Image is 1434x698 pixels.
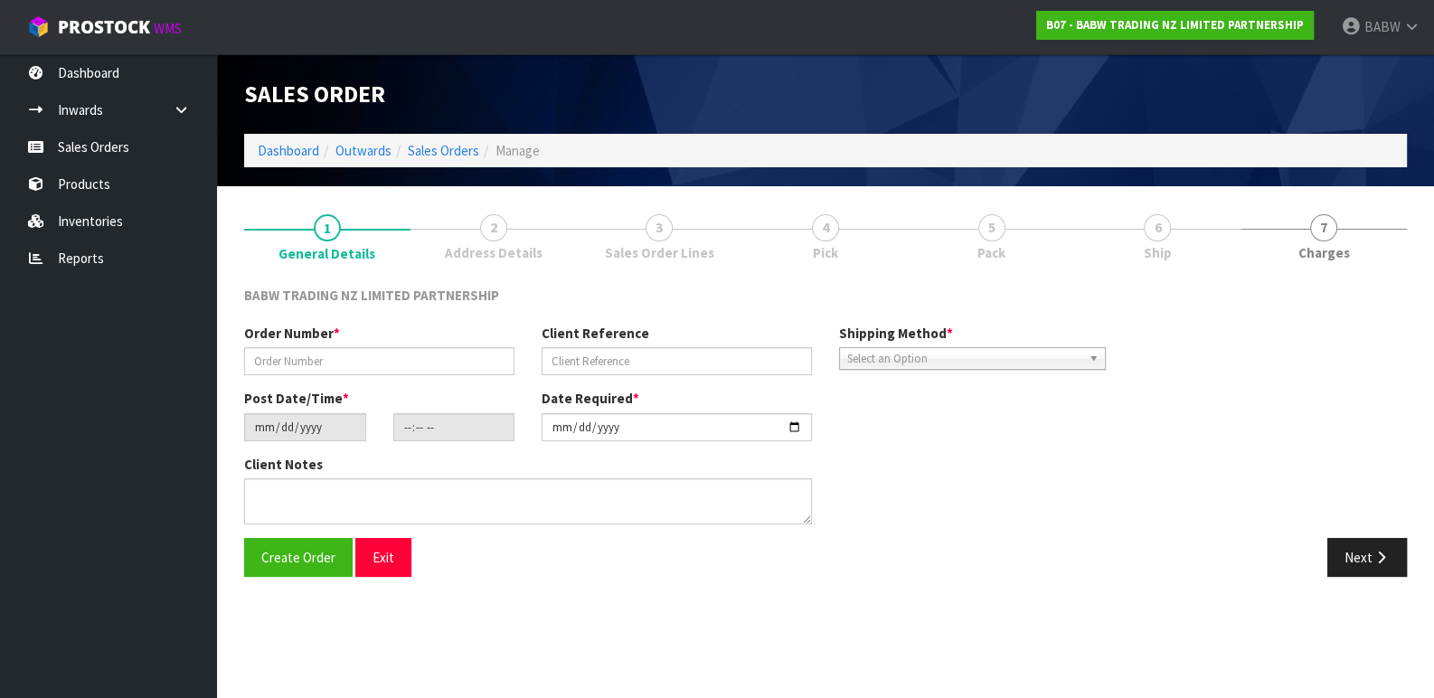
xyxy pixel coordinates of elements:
[244,538,353,577] button: Create Order
[445,243,542,262] span: Address Details
[1327,538,1407,577] button: Next
[495,142,540,159] span: Manage
[1310,214,1337,241] span: 7
[1298,243,1350,262] span: Charges
[977,243,1005,262] span: Pack
[261,549,335,566] span: Create Order
[542,324,649,343] label: Client Reference
[244,80,385,108] span: Sales Order
[27,15,50,38] img: cube-alt.png
[244,347,514,375] input: Order Number
[812,214,839,241] span: 4
[839,324,953,343] label: Shipping Method
[154,20,182,37] small: WMS
[813,243,838,262] span: Pick
[244,324,340,343] label: Order Number
[480,214,507,241] span: 2
[1144,243,1172,262] span: Ship
[542,389,639,408] label: Date Required
[278,244,375,263] span: General Details
[314,214,341,241] span: 1
[542,347,812,375] input: Client Reference
[244,287,499,304] span: BABW TRADING NZ LIMITED PARTNERSHIP
[258,142,319,159] a: Dashboard
[244,389,349,408] label: Post Date/Time
[408,142,479,159] a: Sales Orders
[605,243,714,262] span: Sales Order Lines
[244,272,1407,590] span: General Details
[978,214,1005,241] span: 5
[355,538,411,577] button: Exit
[244,455,323,474] label: Client Notes
[1144,214,1171,241] span: 6
[1364,18,1401,35] span: BABW
[646,214,673,241] span: 3
[1046,17,1304,33] strong: B07 - BABW TRADING NZ LIMITED PARTNERSHIP
[847,348,1081,370] span: Select an Option
[335,142,392,159] a: Outwards
[58,15,150,39] span: ProStock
